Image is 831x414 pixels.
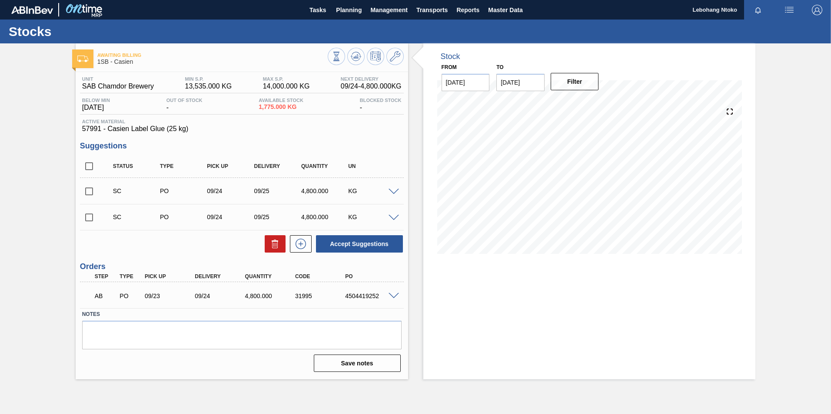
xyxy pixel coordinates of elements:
div: KG [346,187,399,194]
div: Code [293,273,349,279]
div: - [358,98,404,112]
span: Blocked Stock [360,98,402,103]
div: Quantity [243,273,299,279]
span: Master Data [488,5,522,15]
img: userActions [784,5,794,15]
button: Filter [551,73,599,90]
div: Stock [441,52,460,61]
span: Management [370,5,408,15]
span: 1,775.000 KG [259,104,303,110]
button: Schedule Inventory [367,48,384,65]
button: Update Chart [347,48,365,65]
button: Accept Suggestions [316,235,403,253]
span: 14,000.000 KG [263,82,310,90]
div: PO [343,273,399,279]
div: Type [158,163,210,169]
span: 1SB - Casien [97,59,328,65]
div: UN [346,163,399,169]
div: Purchase order [158,214,210,220]
span: Available Stock [259,98,303,103]
div: Status [111,163,163,169]
div: 09/24/2025 [193,292,249,299]
div: KG [346,214,399,220]
span: 57991 - Casien Label Glue (25 kg) [82,125,402,133]
span: Awaiting Billing [97,53,328,58]
h3: Suggestions [80,141,404,151]
div: 4,800.000 [243,292,299,299]
div: Purchase order [158,187,210,194]
label: From [442,64,457,70]
span: MIN S.P. [185,76,232,82]
input: mm/dd/yyyy [442,74,490,91]
img: TNhmsLtSVTkK8tSr43FrP2fwEKptu5GPRR3wAAAABJRU5ErkJggg== [11,6,53,14]
div: Type [117,273,143,279]
div: Accept Suggestions [312,234,404,253]
div: 09/24/2025 [205,187,257,194]
div: Pick up [205,163,257,169]
img: Logout [812,5,822,15]
div: Pick up [143,273,199,279]
span: Active Material [82,119,402,124]
div: 09/23/2025 [143,292,199,299]
div: Delivery [252,163,305,169]
input: mm/dd/yyyy [496,74,545,91]
h1: Stocks [9,26,163,36]
span: Out Of Stock [166,98,203,103]
h3: Orders [80,262,404,271]
div: 4,800.000 [299,214,352,220]
button: Go to Master Data / General [386,48,404,65]
div: Delete Suggestions [260,235,286,253]
span: MAX S.P. [263,76,310,82]
div: 31995 [293,292,349,299]
button: Stocks Overview [328,48,345,65]
div: 4,800.000 [299,187,352,194]
div: Purchase order [117,292,143,299]
span: 09/24 - 4,800.000 KG [341,82,402,90]
div: Suggestion Created [111,214,163,220]
div: - [164,98,205,112]
div: 09/25/2025 [252,214,305,220]
span: Transports [416,5,448,15]
div: Suggestion Created [111,187,163,194]
span: Unit [82,76,154,82]
button: Save notes [314,355,401,372]
label: to [496,64,503,70]
div: 09/24/2025 [205,214,257,220]
div: Quantity [299,163,352,169]
span: Planning [336,5,362,15]
div: Step [93,273,119,279]
span: [DATE] [82,104,110,112]
span: Reports [456,5,479,15]
span: SAB Chamdor Brewery [82,82,154,90]
button: Notifications [744,4,772,16]
div: Awaiting Billing [93,286,119,306]
div: New suggestion [286,235,312,253]
div: 4504419252 [343,292,399,299]
span: 13,535.000 KG [185,82,232,90]
p: AB [95,292,116,299]
span: Below Min [82,98,110,103]
label: Notes [82,308,402,321]
div: Delivery [193,273,249,279]
span: Tasks [308,5,327,15]
img: Ícone [77,56,88,62]
div: 09/25/2025 [252,187,305,194]
span: Next Delivery [341,76,402,82]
